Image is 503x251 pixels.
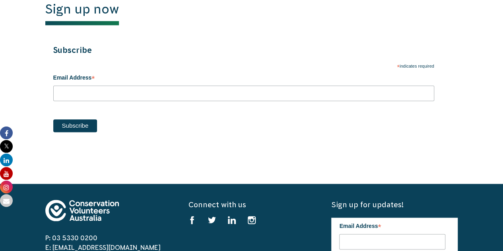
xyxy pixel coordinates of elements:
label: Email Address [53,69,434,84]
h2: Subscribe [53,45,450,56]
h5: Sign up for updates! [331,200,458,210]
div: indicates required [53,62,434,69]
input: Subscribe [53,119,97,132]
img: logo-footer.svg [45,200,119,221]
h1: Sign up now [45,2,119,25]
h5: Connect with us [188,200,315,210]
label: Email Address [339,218,445,233]
a: E: [EMAIL_ADDRESS][DOMAIN_NAME] [45,244,161,251]
a: P: 03 5330 0200 [45,234,97,241]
